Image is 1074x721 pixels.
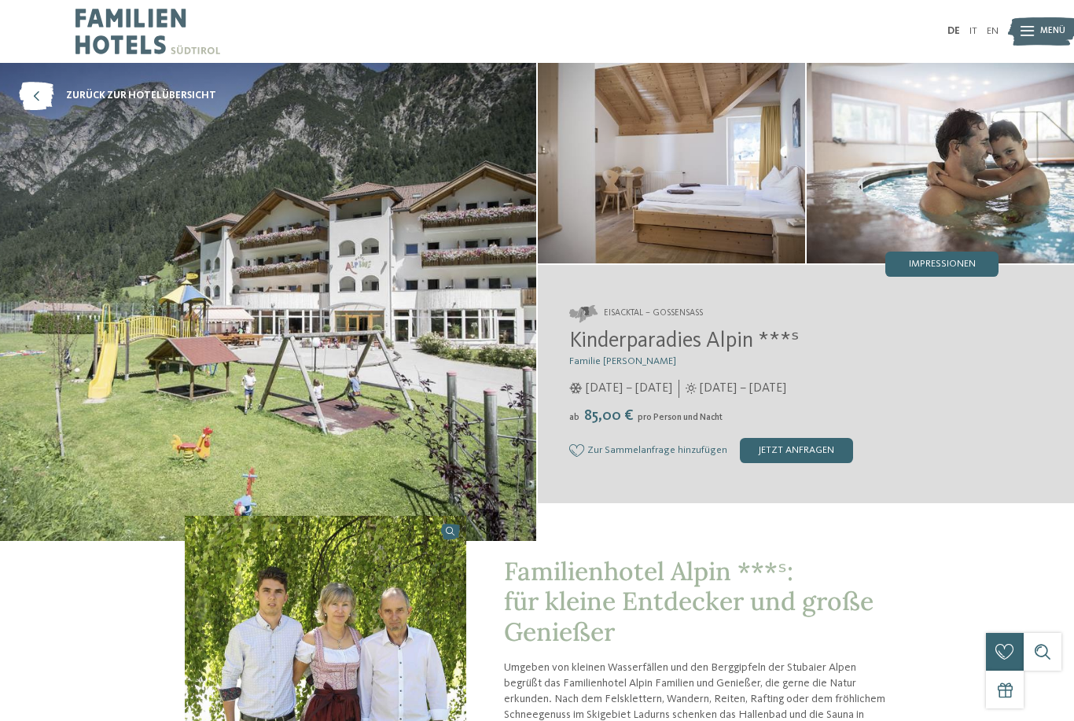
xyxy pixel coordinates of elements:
a: zurück zur Hotelübersicht [19,82,216,110]
span: Eisacktal – Gossensass [604,307,703,320]
span: Familie [PERSON_NAME] [569,356,676,366]
span: Menü [1040,25,1065,38]
div: jetzt anfragen [740,438,853,463]
span: 85,00 € [581,408,636,424]
span: zurück zur Hotelübersicht [66,89,216,103]
img: Das Familienhotel bei Sterzing für Genießer [538,63,805,263]
span: Impressionen [909,259,976,270]
a: IT [969,26,977,36]
i: Öffnungszeiten im Winter [569,383,583,394]
span: pro Person und Nacht [638,413,723,422]
span: Zur Sammelanfrage hinzufügen [587,445,727,456]
a: DE [947,26,960,36]
span: [DATE] – [DATE] [586,380,672,397]
span: Kinderparadies Alpin ***ˢ [569,330,799,352]
span: ab [569,413,579,422]
img: Das Familienhotel bei Sterzing für Genießer [807,63,1074,263]
span: [DATE] – [DATE] [700,380,786,397]
i: Öffnungszeiten im Sommer [686,383,697,394]
span: Familienhotel Alpin ***ˢ: für kleine Entdecker und große Genießer [504,555,874,648]
a: EN [987,26,999,36]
